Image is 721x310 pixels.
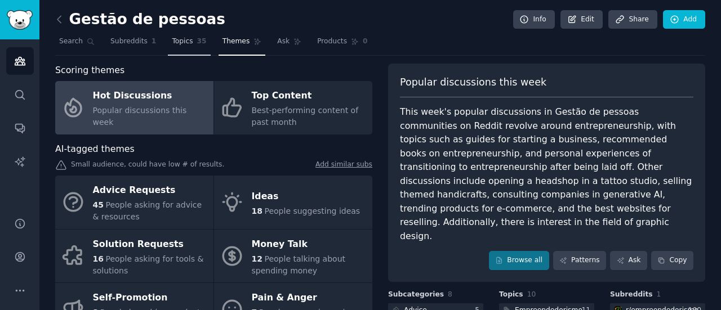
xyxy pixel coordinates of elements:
[55,64,124,78] span: Scoring themes
[651,251,693,270] button: Copy
[448,290,452,298] span: 8
[657,290,661,298] span: 1
[93,106,187,127] span: Popular discussions this week
[93,289,208,307] div: Self-Promotion
[93,200,104,209] span: 45
[252,289,367,307] div: Pain & Anger
[560,10,603,29] a: Edit
[214,176,372,229] a: Ideas18People suggesting ideas
[317,37,347,47] span: Products
[55,142,135,156] span: AI-tagged themes
[59,37,83,47] span: Search
[172,37,193,47] span: Topics
[315,160,372,172] a: Add similar subs
[93,200,202,221] span: People asking for advice & resources
[400,105,693,243] div: This week's popular discussions in Gestão de pessoas communities on Reddit revolve around entrepr...
[489,251,549,270] a: Browse all
[264,206,360,215] span: People suggesting ideas
[222,37,250,47] span: Themes
[610,251,647,270] a: Ask
[513,10,555,29] a: Info
[313,33,371,56] a: Products0
[197,37,207,47] span: 35
[55,230,213,283] a: Solution Requests16People asking for tools & solutions
[400,75,546,89] span: Popular discussions this week
[55,33,99,56] a: Search
[55,160,372,172] div: Small audience, could have low # of results.
[499,290,523,300] span: Topics
[252,187,360,205] div: Ideas
[388,290,444,300] span: Subcategories
[214,81,372,134] a: Top ContentBest-performing content of past month
[93,87,208,105] div: Hot Discussions
[663,10,705,29] a: Add
[252,106,359,127] span: Best-performing content of past month
[168,33,210,56] a: Topics35
[610,290,653,300] span: Subreddits
[93,182,208,200] div: Advice Requests
[55,176,213,229] a: Advice Requests45People asking for advice & resources
[55,11,225,29] h2: Gestão de pessoas
[93,235,208,253] div: Solution Requests
[93,254,104,263] span: 16
[273,33,305,56] a: Ask
[252,254,262,263] span: 12
[106,33,160,56] a: Subreddits1
[152,37,157,47] span: 1
[277,37,290,47] span: Ask
[55,81,213,134] a: Hot DiscussionsPopular discussions this week
[93,254,204,275] span: People asking for tools & solutions
[252,254,346,275] span: People talking about spending money
[363,37,368,47] span: 0
[608,10,657,29] a: Share
[252,235,367,253] div: Money Talk
[7,10,33,30] img: GummySearch logo
[110,37,148,47] span: Subreddits
[527,290,536,298] span: 10
[214,230,372,283] a: Money Talk12People talking about spending money
[219,33,266,56] a: Themes
[252,87,367,105] div: Top Content
[553,251,606,270] a: Patterns
[252,206,262,215] span: 18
